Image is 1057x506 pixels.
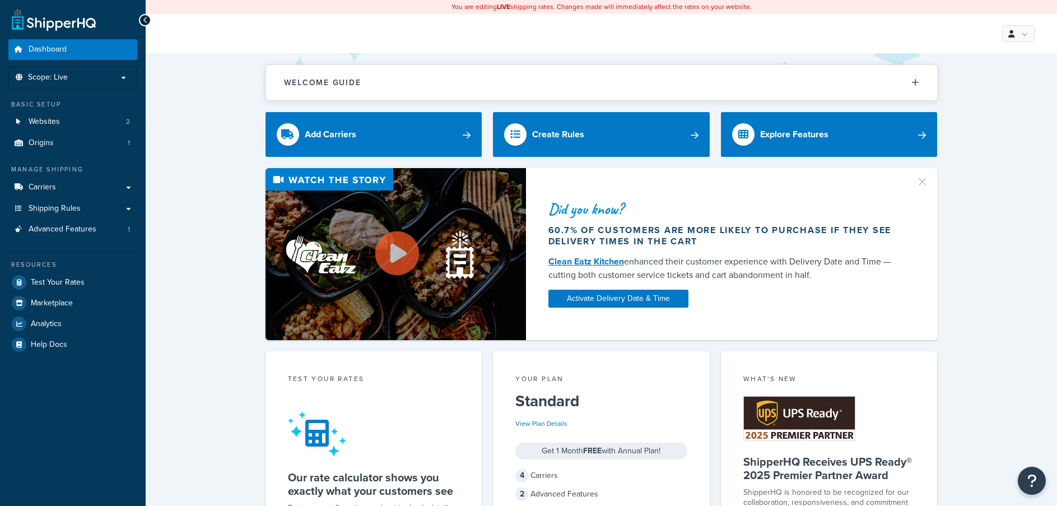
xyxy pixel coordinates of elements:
a: Carriers [8,177,137,198]
b: LIVE [497,2,510,12]
h2: Welcome Guide [284,78,361,87]
span: Marketplace [31,299,73,308]
li: Advanced Features [8,219,137,240]
div: Create Rules [532,127,584,142]
a: Test Your Rates [8,272,137,293]
div: Your Plan [515,374,687,387]
img: Video thumbnail [266,168,526,340]
span: Analytics [31,319,62,329]
div: What's New [743,374,915,387]
li: Origins [8,133,137,154]
span: 2 [515,488,529,501]
a: Clean Eatz Kitchen [548,255,624,268]
span: Scope: Live [28,73,68,82]
strong: FREE [583,445,602,457]
span: Dashboard [29,45,67,54]
span: 4 [515,469,529,482]
a: Analytics [8,314,137,334]
span: Carriers [29,183,56,192]
a: Origins1 [8,133,137,154]
button: Open Resource Center [1018,467,1046,495]
div: Manage Shipping [8,165,137,174]
div: Test your rates [288,374,460,387]
div: 60.7% of customers are more likely to purchase if they see delivery times in the cart [548,225,902,247]
div: Basic Setup [8,100,137,109]
span: Advanced Features [29,225,96,234]
a: Advanced Features1 [8,219,137,240]
div: Add Carriers [305,127,356,142]
h5: ShipperHQ Receives UPS Ready® 2025 Premier Partner Award [743,455,915,482]
a: Add Carriers [266,112,482,157]
a: Activate Delivery Date & Time [548,290,688,308]
h5: Standard [515,392,687,410]
button: Welcome Guide [266,65,937,100]
span: 1 [128,225,130,234]
div: Did you know? [548,201,902,217]
span: 2 [126,117,130,127]
div: Explore Features [760,127,828,142]
a: Explore Features [721,112,938,157]
a: Dashboard [8,39,137,60]
span: Websites [29,117,60,127]
a: Create Rules [493,112,710,157]
h5: Our rate calculator shows you exactly what your customers see [288,471,460,498]
div: Get 1 Month with Annual Plan! [515,443,687,459]
a: Shipping Rules [8,198,137,219]
a: Help Docs [8,335,137,355]
div: Advanced Features [515,486,687,502]
span: Shipping Rules [29,204,81,213]
span: Origins [29,138,54,148]
li: Websites [8,112,137,132]
span: Test Your Rates [31,278,85,287]
div: Carriers [515,468,687,484]
div: enhanced their customer experience with Delivery Date and Time — cutting both customer service ti... [548,255,902,282]
span: Help Docs [31,340,67,350]
div: Resources [8,260,137,270]
a: View Plan Details [515,419,567,429]
a: Marketplace [8,293,137,313]
a: Websites2 [8,112,137,132]
span: 1 [128,138,130,148]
